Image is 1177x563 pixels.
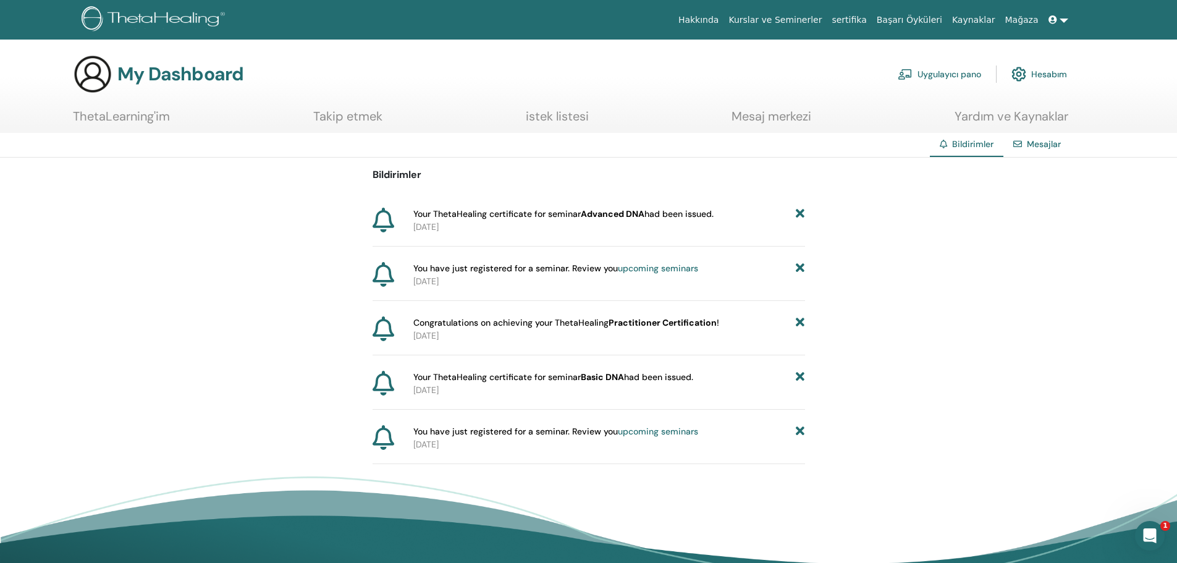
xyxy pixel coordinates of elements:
a: Mesajlar [1027,138,1061,150]
a: Takip etmek [313,109,382,133]
span: You have just registered for a seminar. Review you [413,425,698,438]
span: You have just registered for a seminar. Review you [413,262,698,275]
iframe: Intercom live chat [1135,521,1165,551]
span: Your ThetaHealing certificate for seminar had been issued. [413,208,714,221]
p: Bildirimler [373,167,805,182]
a: ThetaLearning'im [73,109,170,133]
span: Your ThetaHealing certificate for seminar had been issued. [413,371,693,384]
a: Kaynaklar [947,9,1000,32]
a: Uygulayıcı pano [898,61,981,88]
span: Bildirimler [952,138,993,150]
a: upcoming seminars [618,263,698,274]
a: sertifika [827,9,871,32]
p: [DATE] [413,221,805,234]
a: istek listesi [526,109,589,133]
a: Mağaza [1000,9,1043,32]
a: upcoming seminars [618,426,698,437]
a: Yardım ve Kaynaklar [955,109,1068,133]
a: Kurslar ve Seminerler [723,9,827,32]
img: generic-user-icon.jpg [73,54,112,94]
img: logo.png [82,6,229,34]
a: Başarı Öyküleri [872,9,947,32]
img: cog.svg [1011,64,1026,85]
p: [DATE] [413,438,805,451]
span: 1 [1160,521,1170,531]
a: Hesabım [1011,61,1067,88]
b: Advanced DNA [581,208,644,219]
p: [DATE] [413,275,805,288]
span: Congratulations on achieving your ThetaHealing ! [413,316,719,329]
b: Basic DNA [581,371,624,383]
b: Practitioner Certification [609,317,717,328]
p: [DATE] [413,329,805,342]
h3: My Dashboard [117,63,243,85]
img: chalkboard-teacher.svg [898,69,913,80]
a: Hakkında [673,9,724,32]
a: Mesaj merkezi [732,109,811,133]
p: [DATE] [413,384,805,397]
